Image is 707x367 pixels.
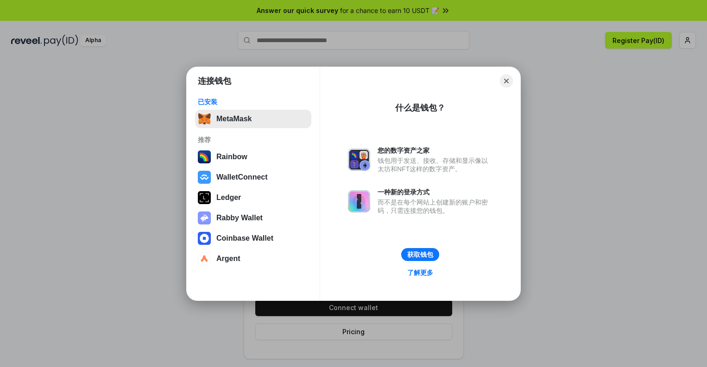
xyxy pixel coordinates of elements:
div: Coinbase Wallet [216,234,273,243]
button: Close [500,75,513,87]
img: svg+xml,%3Csvg%20xmlns%3D%22http%3A%2F%2Fwww.w3.org%2F2000%2Fsvg%22%20fill%3D%22none%22%20viewBox... [348,190,370,212]
div: 一种新的登录方式 [378,188,492,196]
button: Rabby Wallet [195,209,311,227]
h1: 连接钱包 [198,75,231,87]
div: 已安装 [198,98,309,106]
img: svg+xml,%3Csvg%20xmlns%3D%22http%3A%2F%2Fwww.w3.org%2F2000%2Fsvg%22%20width%3D%2228%22%20height%3... [198,191,211,204]
div: 您的数字资产之家 [378,146,492,155]
div: 什么是钱包？ [395,102,445,113]
div: 钱包用于发送、接收、存储和显示像以太坊和NFT这样的数字资产。 [378,156,492,173]
img: svg+xml,%3Csvg%20fill%3D%22none%22%20height%3D%2233%22%20viewBox%3D%220%200%2035%2033%22%20width%... [198,112,211,125]
button: Coinbase Wallet [195,229,311,248]
button: MetaMask [195,110,311,128]
button: Rainbow [195,148,311,166]
button: 获取钱包 [401,248,439,261]
div: Rabby Wallet [216,214,263,222]
div: 推荐 [198,136,309,144]
div: Argent [216,255,240,263]
img: svg+xml,%3Csvg%20xmlns%3D%22http%3A%2F%2Fwww.w3.org%2F2000%2Fsvg%22%20fill%3D%22none%22%20viewBox... [348,149,370,171]
div: MetaMask [216,115,252,123]
img: svg+xml,%3Csvg%20width%3D%2228%22%20height%3D%2228%22%20viewBox%3D%220%200%2028%2028%22%20fill%3D... [198,252,211,265]
div: 而不是在每个网站上创建新的账户和密码，只需连接您的钱包。 [378,198,492,215]
div: 了解更多 [407,268,433,277]
button: Ledger [195,188,311,207]
div: Rainbow [216,153,247,161]
div: Ledger [216,193,241,202]
div: WalletConnect [216,173,268,181]
img: svg+xml,%3Csvg%20width%3D%22120%22%20height%3D%22120%22%20viewBox%3D%220%200%20120%20120%22%20fil... [198,150,211,163]
button: Argent [195,249,311,268]
img: svg+xml,%3Csvg%20xmlns%3D%22http%3A%2F%2Fwww.w3.org%2F2000%2Fsvg%22%20fill%3D%22none%22%20viewBox... [198,211,211,224]
div: 获取钱包 [407,250,433,259]
button: WalletConnect [195,168,311,187]
img: svg+xml,%3Csvg%20width%3D%2228%22%20height%3D%2228%22%20viewBox%3D%220%200%2028%2028%22%20fill%3D... [198,232,211,245]
a: 了解更多 [402,267,439,279]
img: svg+xml,%3Csvg%20width%3D%2228%22%20height%3D%2228%22%20viewBox%3D%220%200%2028%2028%22%20fill%3D... [198,171,211,184]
